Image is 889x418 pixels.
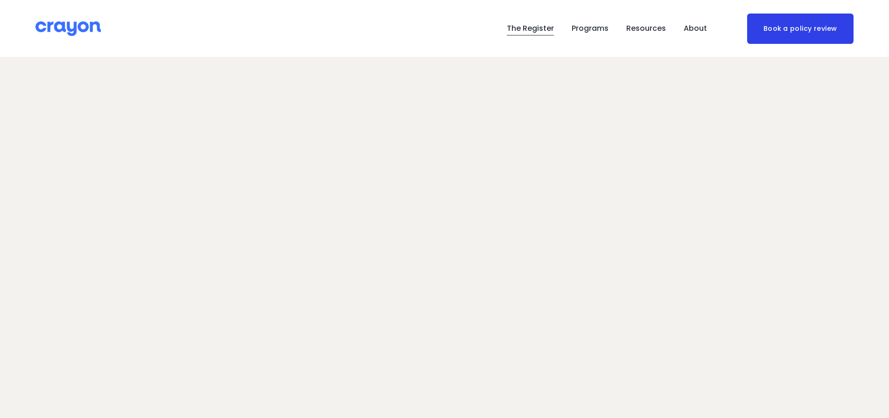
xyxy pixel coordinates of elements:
a: The Register [507,21,554,36]
span: Programs [572,22,609,35]
a: Book a policy review [747,14,854,44]
a: folder dropdown [572,21,609,36]
a: folder dropdown [626,21,666,36]
span: Resources [626,22,666,35]
img: Crayon [35,21,101,37]
a: folder dropdown [684,21,707,36]
span: About [684,22,707,35]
